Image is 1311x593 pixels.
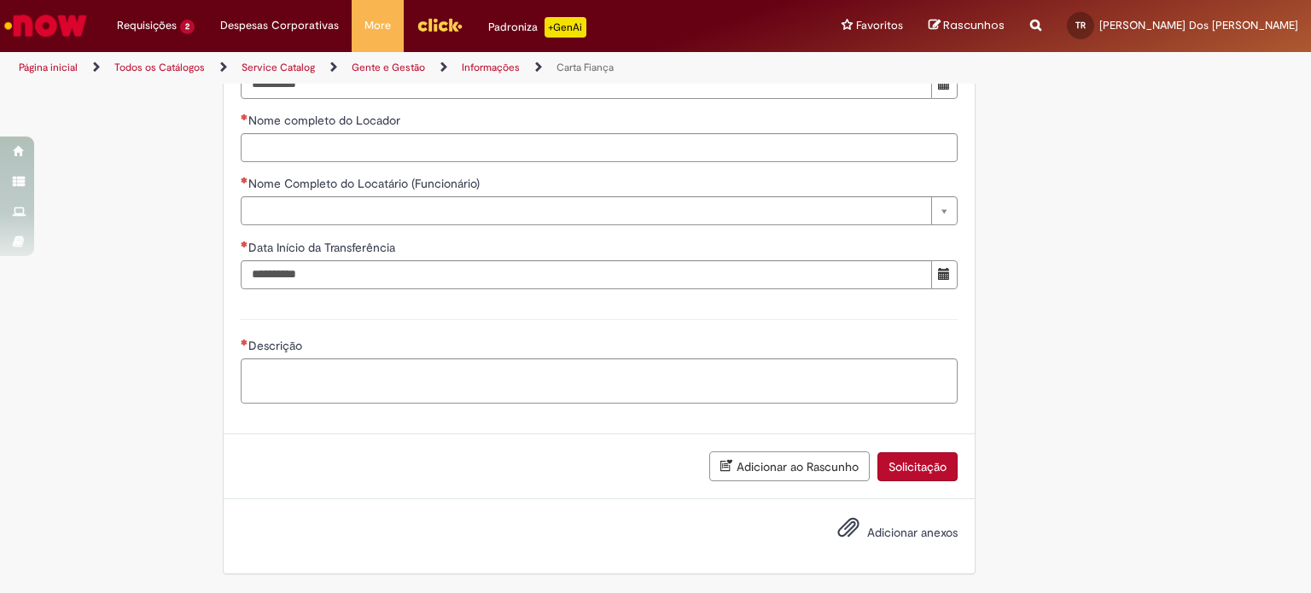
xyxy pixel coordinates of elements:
span: Nome completo do Locador [248,113,404,128]
span: Adicionar anexos [867,525,958,540]
p: +GenAi [545,17,586,38]
a: Todos os Catálogos [114,61,205,74]
span: Rascunhos [943,17,1005,33]
span: Favoritos [856,17,903,34]
a: Página inicial [19,61,78,74]
a: Carta Fiança [556,61,614,74]
span: Data Início da Transferência [248,240,399,255]
span: Necessários [241,177,248,183]
button: Mostrar calendário para Data do Contrato de Locação [931,70,958,99]
span: Necessários - Nome Completo do Locatário (Funcionário) [248,176,483,191]
div: Padroniza [488,17,586,38]
span: TR [1075,20,1086,31]
input: Data do Contrato de Locação [241,70,932,99]
span: 2 [180,20,195,34]
a: Gente e Gestão [352,61,425,74]
img: ServiceNow [2,9,90,43]
button: Adicionar anexos [833,512,864,551]
span: Requisições [117,17,177,34]
button: Solicitação [877,452,958,481]
span: Despesas Corporativas [220,17,339,34]
button: Mostrar calendário para Data Início da Transferência [931,260,958,289]
a: Rascunhos [929,18,1005,34]
a: Limpar campo Nome Completo do Locatário (Funcionário) [241,196,958,225]
span: Necessários [241,113,248,120]
input: Nome completo do Locador [241,133,958,162]
a: Informações [462,61,520,74]
span: Necessários [241,241,248,247]
img: click_logo_yellow_360x200.png [417,12,463,38]
ul: Trilhas de página [13,52,861,84]
span: Necessários [241,339,248,346]
span: More [364,17,391,34]
span: [PERSON_NAME] Dos [PERSON_NAME] [1099,18,1298,32]
a: Service Catalog [242,61,315,74]
input: Data Início da Transferência [241,260,932,289]
span: Descrição [248,338,306,353]
button: Adicionar ao Rascunho [709,451,870,481]
textarea: Descrição [241,358,958,404]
